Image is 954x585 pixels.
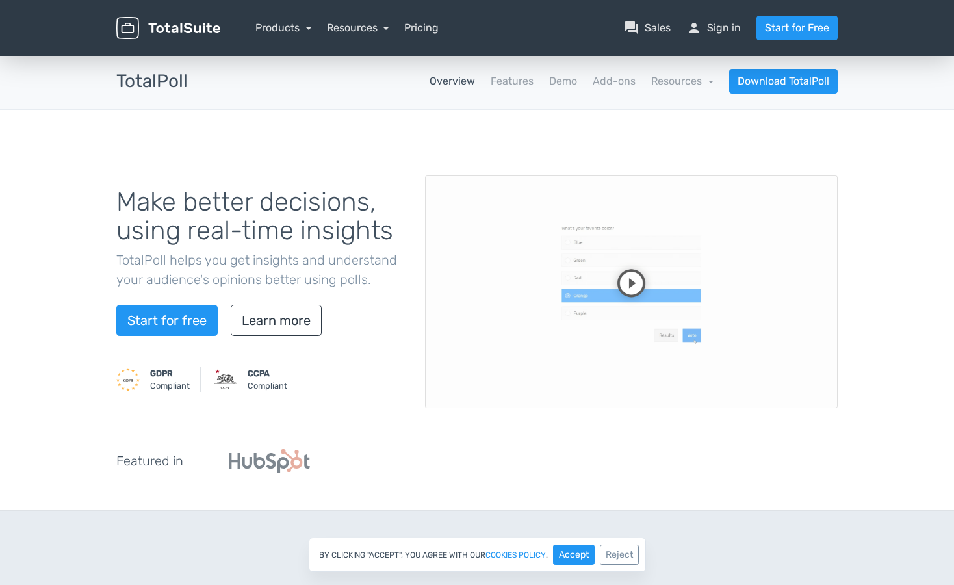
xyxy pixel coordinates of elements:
[485,551,546,559] a: cookies policy
[404,20,439,36] a: Pricing
[729,69,838,94] a: Download TotalPoll
[593,73,636,89] a: Add-ons
[248,369,270,378] strong: CCPA
[756,16,838,40] a: Start for Free
[116,305,218,336] a: Start for free
[116,454,183,468] h5: Featured in
[686,20,741,36] a: personSign in
[430,73,475,89] a: Overview
[686,20,702,36] span: person
[600,545,639,565] button: Reject
[327,21,389,34] a: Resources
[553,545,595,565] button: Accept
[116,250,406,289] p: TotalPoll helps you get insights and understand your audience's opinions better using polls.
[549,73,577,89] a: Demo
[116,17,220,40] img: TotalSuite for WordPress
[150,369,173,378] strong: GDPR
[116,368,140,391] img: GDPR
[248,367,287,392] small: Compliant
[116,188,406,245] h1: Make better decisions, using real-time insights
[491,73,534,89] a: Features
[651,75,714,87] a: Resources
[624,20,671,36] a: question_answerSales
[255,21,311,34] a: Products
[150,367,190,392] small: Compliant
[309,538,646,572] div: By clicking "Accept", you agree with our .
[624,20,639,36] span: question_answer
[116,71,188,92] h3: TotalPoll
[214,368,237,391] img: CCPA
[229,449,310,473] img: Hubspot
[231,305,322,336] a: Learn more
